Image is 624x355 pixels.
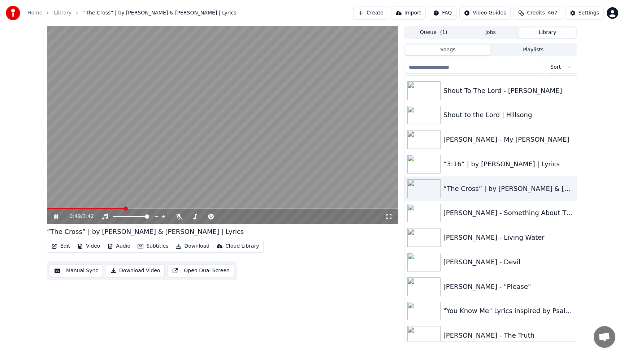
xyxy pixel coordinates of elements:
[443,208,574,218] div: [PERSON_NAME] - Something About That Name
[443,232,574,243] div: [PERSON_NAME] - Living Water
[443,184,574,194] div: “The Cross” | by [PERSON_NAME] & [PERSON_NAME] | Lyrics
[106,264,165,277] button: Download Video
[519,27,576,38] button: Library
[443,110,574,120] div: Shout to the Lord | Hillsong
[405,45,491,55] button: Songs
[565,7,604,20] button: Settings
[527,9,545,17] span: Credits
[391,7,426,20] button: Import
[70,213,87,220] div: /
[578,9,599,17] div: Settings
[405,27,462,38] button: Queue
[443,330,574,341] div: [PERSON_NAME] - The Truth
[135,241,171,251] button: Subtitles
[6,6,20,20] img: youka
[550,64,561,71] span: Sort
[462,27,519,38] button: Jobs
[443,306,574,316] div: "You Know Me" Lyrics inspired by Psalm 139
[168,264,234,277] button: Open Dual Screen
[443,86,574,96] div: Shout To The Lord - [PERSON_NAME]
[83,9,236,17] span: “The Cross” | by [PERSON_NAME] & [PERSON_NAME] | Lyrics
[225,243,259,250] div: Cloud Library
[443,257,574,267] div: [PERSON_NAME] - Devil
[27,9,236,17] nav: breadcrumb
[548,9,558,17] span: 467
[49,241,73,251] button: Edit
[54,9,71,17] a: Library
[443,134,574,145] div: [PERSON_NAME] - My [PERSON_NAME]
[443,282,574,292] div: [PERSON_NAME] - "Please"
[47,227,244,237] div: “The Cross” | by [PERSON_NAME] & [PERSON_NAME] | Lyrics
[443,159,574,169] div: “3:16” | by [PERSON_NAME] | Lyrics
[594,326,615,348] div: Open chat
[50,264,103,277] button: Manual Sync
[440,29,447,36] span: ( 1 )
[70,213,81,220] span: 0:49
[513,7,562,20] button: Credits467
[104,241,133,251] button: Audio
[74,241,103,251] button: Video
[353,7,388,20] button: Create
[173,241,212,251] button: Download
[490,45,576,55] button: Playlists
[429,7,456,20] button: FAQ
[27,9,42,17] a: Home
[459,7,511,20] button: Video Guides
[83,213,94,220] span: 3:42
